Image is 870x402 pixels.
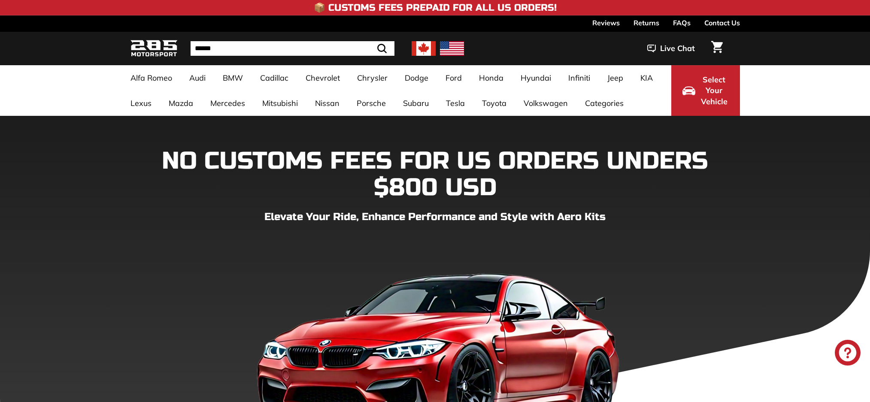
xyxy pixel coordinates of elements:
[706,34,728,63] a: Cart
[252,65,297,91] a: Cadillac
[634,15,659,30] a: Returns
[348,91,394,116] a: Porsche
[576,91,632,116] a: Categories
[306,91,348,116] a: Nissan
[560,65,599,91] a: Infiniti
[297,65,349,91] a: Chevrolet
[130,39,178,59] img: Logo_285_Motorsport_areodynamics_components
[394,91,437,116] a: Subaru
[832,340,863,368] inbox-online-store-chat: Shopify online store chat
[599,65,632,91] a: Jeep
[673,15,691,30] a: FAQs
[632,65,661,91] a: KIA
[671,65,740,116] button: Select Your Vehicle
[704,15,740,30] a: Contact Us
[700,74,729,107] span: Select Your Vehicle
[314,3,557,13] h4: 📦 Customs Fees Prepaid for All US Orders!
[592,15,620,30] a: Reviews
[512,65,560,91] a: Hyundai
[122,91,160,116] a: Lexus
[130,148,740,201] h1: NO CUSTOMS FEES FOR US ORDERS UNDERS $800 USD
[470,65,512,91] a: Honda
[473,91,515,116] a: Toyota
[636,38,706,59] button: Live Chat
[181,65,214,91] a: Audi
[202,91,254,116] a: Mercedes
[437,65,470,91] a: Ford
[349,65,396,91] a: Chrysler
[515,91,576,116] a: Volkswagen
[160,91,202,116] a: Mazda
[254,91,306,116] a: Mitsubishi
[660,43,695,54] span: Live Chat
[130,209,740,225] p: Elevate Your Ride, Enhance Performance and Style with Aero Kits
[437,91,473,116] a: Tesla
[214,65,252,91] a: BMW
[396,65,437,91] a: Dodge
[191,41,394,56] input: Search
[122,65,181,91] a: Alfa Romeo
